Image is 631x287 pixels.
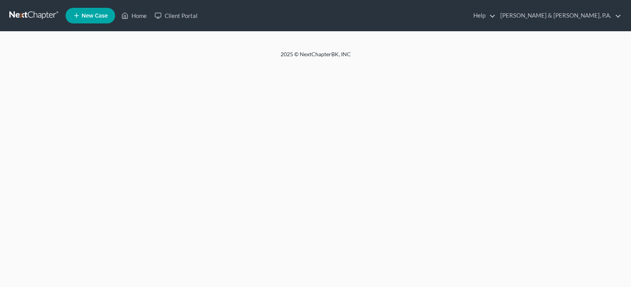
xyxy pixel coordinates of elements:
a: [PERSON_NAME] & [PERSON_NAME], P.A. [496,9,621,23]
div: 2025 © NextChapterBK, INC [93,50,538,64]
new-legal-case-button: New Case [66,8,115,23]
a: Help [469,9,496,23]
a: Client Portal [151,9,201,23]
a: Home [117,9,151,23]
